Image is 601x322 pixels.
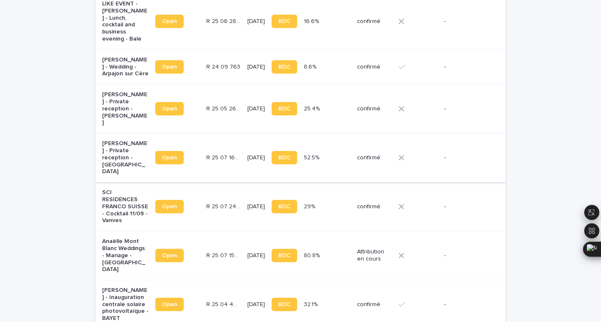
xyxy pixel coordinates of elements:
p: 16.6% [304,16,321,25]
span: BDC [278,302,290,307]
a: Open [155,200,184,213]
p: 52.5% [304,153,321,161]
p: LIKE EVENT - [PERSON_NAME] - Lunch, cocktail and business evening - Bale [102,0,149,43]
p: - [444,64,491,71]
p: [PERSON_NAME] - Private reception - [PERSON_NAME] [102,91,149,126]
p: R 24 09 763 [206,62,242,71]
a: Open [155,151,184,164]
p: confirmé [357,18,392,25]
span: BDC [278,106,290,112]
p: 8.6% [304,62,318,71]
p: R 25 07 1505 [206,250,242,259]
p: confirmé [357,105,392,112]
p: - [444,203,491,210]
span: Open [162,155,177,161]
span: BDC [278,155,290,161]
a: BDC [272,151,297,164]
p: Attribution en cours [357,248,392,263]
p: - [444,105,491,112]
p: SCI RESIDENCES FRANCO SUISSE - Cocktail 11/09 - Vanves [102,189,149,224]
span: Open [162,106,177,112]
span: Open [162,18,177,24]
p: - [444,301,491,308]
a: Open [155,249,184,262]
span: BDC [278,64,290,70]
a: BDC [272,200,297,213]
p: [DATE] [247,105,265,112]
p: confirmé [357,301,392,308]
span: BDC [278,204,290,210]
p: confirmé [357,203,392,210]
p: [PERSON_NAME] - Private reception - [GEOGRAPHIC_DATA] [102,140,149,175]
p: - [444,252,491,259]
a: Open [155,298,184,311]
tr: Anaëlle Mont Blanc Weddings - Mariage - [GEOGRAPHIC_DATA]OpenR 25 07 1505R 25 07 1505 [DATE]BDC80... [95,231,506,280]
p: [DATE] [247,301,265,308]
span: Open [162,302,177,307]
p: R 25 06 2842 [206,16,242,25]
p: - [444,154,491,161]
a: Open [155,15,184,28]
p: [DATE] [247,252,265,259]
span: Open [162,64,177,70]
p: confirmé [357,64,392,71]
a: BDC [272,298,297,311]
p: [DATE] [247,203,265,210]
p: R 25 05 2635 [206,104,242,112]
tr: [PERSON_NAME] - Private reception - [GEOGRAPHIC_DATA]OpenR 25 07 1661R 25 07 1661 [DATE]BDC52.5%5... [95,133,506,182]
p: R 25 07 2460 [206,202,242,210]
p: confirmé [357,154,392,161]
p: [PERSON_NAME] - Wedding - Arpajon sur Cère [102,56,149,77]
tr: SCI RESIDENCES FRANCO SUISSE - Cocktail 11/09 - VanvesOpenR 25 07 2460R 25 07 2460 [DATE]BDC29%29... [95,182,506,231]
p: Anaëlle Mont Blanc Weddings - Mariage - [GEOGRAPHIC_DATA] [102,238,149,273]
p: - [444,18,491,25]
p: [PERSON_NAME] - Inauguration centrale solaire photovoltaïque - BAYET [102,287,149,322]
a: Open [155,60,184,74]
tr: [PERSON_NAME] - Private reception - [PERSON_NAME]OpenR 25 05 2635R 25 05 2635 [DATE]BDC25.4%25.4%... [95,84,506,133]
p: 29% [304,202,317,210]
p: [DATE] [247,64,265,71]
p: 32.1% [304,299,319,308]
a: BDC [272,249,297,262]
p: R 25 07 1661 [206,153,242,161]
span: Open [162,204,177,210]
p: R 25 04 4448 [206,299,242,308]
p: 80.8% [304,250,321,259]
p: [DATE] [247,154,265,161]
span: Open [162,253,177,258]
tr: [PERSON_NAME] - Wedding - Arpajon sur CèreOpenR 24 09 763R 24 09 763 [DATE]BDC8.6%8.6% confirmé- [95,49,506,84]
a: Open [155,102,184,115]
a: BDC [272,60,297,74]
a: BDC [272,15,297,28]
span: BDC [278,18,290,24]
p: 25.4% [304,104,321,112]
span: BDC [278,253,290,258]
p: [DATE] [247,18,265,25]
a: BDC [272,102,297,115]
